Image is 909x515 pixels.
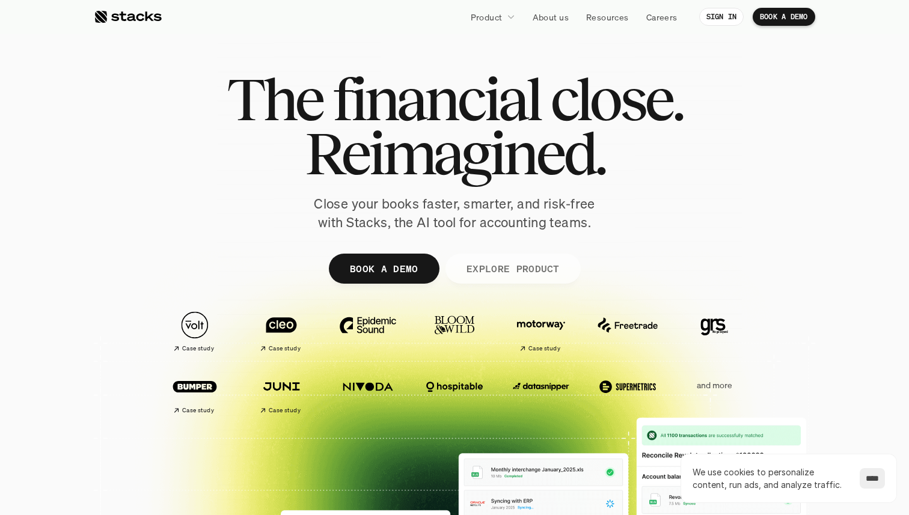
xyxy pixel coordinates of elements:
[550,72,682,126] span: close.
[533,11,569,23] p: About us
[227,72,322,126] span: The
[158,367,232,419] a: Case study
[760,13,808,21] p: BOOK A DEMO
[142,278,195,287] a: Privacy Policy
[646,11,678,23] p: Careers
[525,6,576,28] a: About us
[504,305,578,358] a: Case study
[528,345,560,352] h2: Case study
[305,126,605,180] span: Reimagined.
[329,254,439,284] a: BOOK A DEMO
[466,260,559,277] p: EXPLORE PRODUCT
[586,11,629,23] p: Resources
[753,8,815,26] a: BOOK A DEMO
[182,407,214,414] h2: Case study
[244,367,319,419] a: Case study
[269,345,301,352] h2: Case study
[639,6,685,28] a: Careers
[182,345,214,352] h2: Case study
[269,407,301,414] h2: Case study
[304,195,605,232] p: Close your books faster, smarter, and risk-free with Stacks, the AI tool for accounting teams.
[699,8,744,26] a: SIGN IN
[579,6,636,28] a: Resources
[693,466,848,491] p: We use cookies to personalize content, run ads, and analyze traffic.
[244,305,319,358] a: Case study
[158,305,232,358] a: Case study
[350,260,418,277] p: BOOK A DEMO
[445,254,580,284] a: EXPLORE PRODUCT
[471,11,503,23] p: Product
[706,13,737,21] p: SIGN IN
[332,72,540,126] span: financial
[677,380,751,391] p: and more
